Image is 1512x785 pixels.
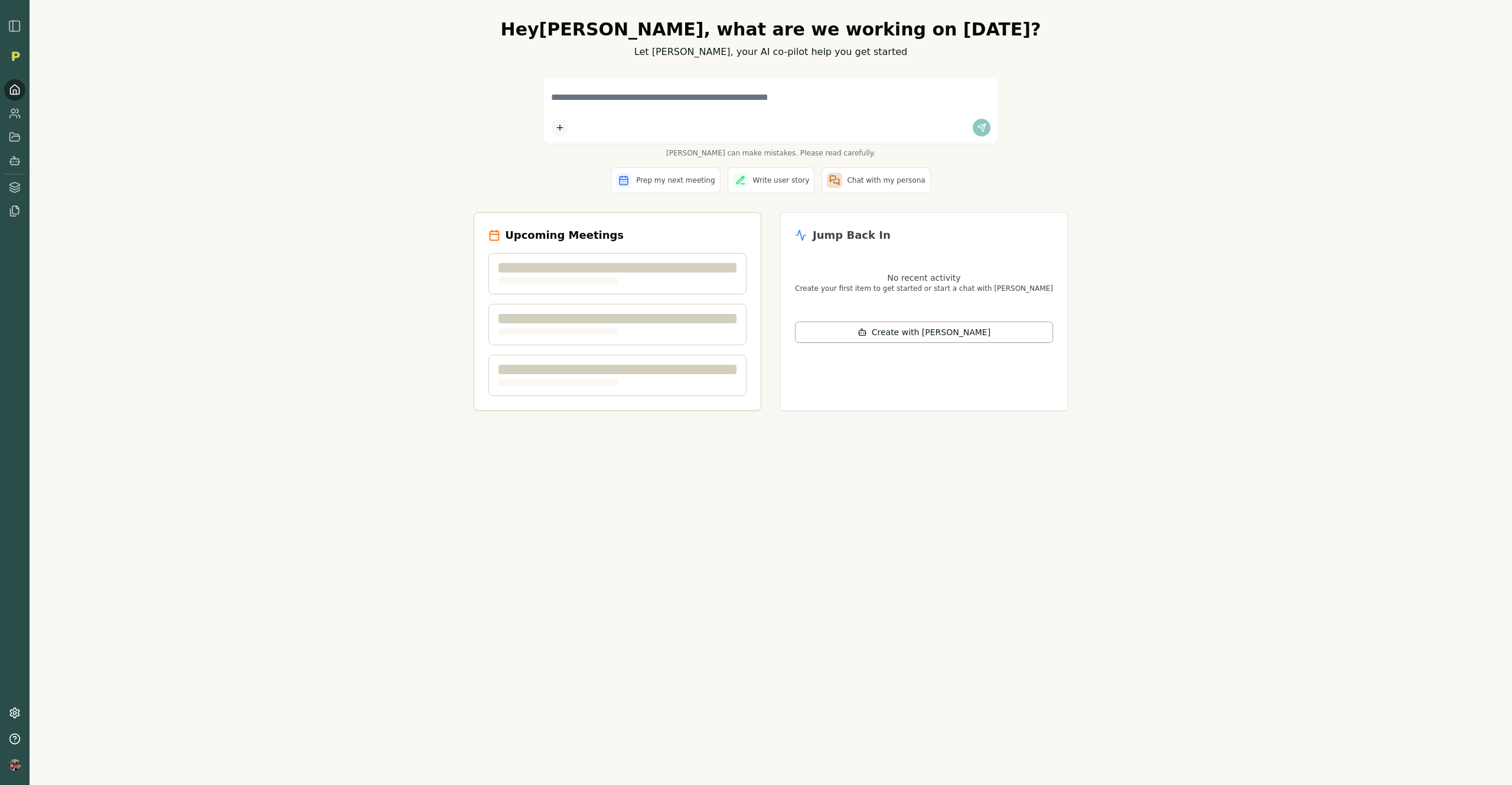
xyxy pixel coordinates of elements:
[795,322,1053,343] button: Create with [PERSON_NAME]
[551,119,569,137] button: Add content to chat
[505,227,624,244] h2: Upcoming Meetings
[474,45,1068,59] p: Let [PERSON_NAME], your AI co-pilot help you get started
[474,19,1068,40] h1: Hey [PERSON_NAME] , what are we working on [DATE]?
[544,148,998,158] span: [PERSON_NAME] can make mistakes. Please read carefully.
[9,759,21,771] img: profile
[636,176,715,185] span: Prep my next meeting
[847,176,925,185] span: Chat with my persona
[4,728,25,750] button: Help
[872,326,990,338] span: Create with [PERSON_NAME]
[8,19,22,33] img: sidebar
[795,272,1053,284] p: No recent activity
[611,167,720,193] button: Prep my next meeting
[728,167,815,193] button: Write user story
[753,176,810,185] span: Write user story
[795,284,1053,293] p: Create your first item to get started or start a chat with [PERSON_NAME]
[6,47,24,65] img: Organization logo
[822,167,930,193] button: Chat with my persona
[973,119,990,137] button: Send message
[813,227,891,244] h2: Jump Back In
